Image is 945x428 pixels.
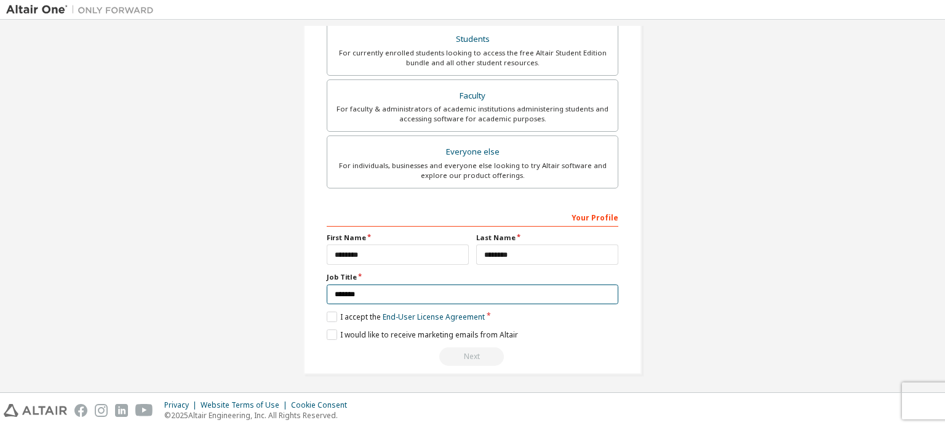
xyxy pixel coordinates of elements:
[476,233,618,243] label: Last Name
[291,400,354,410] div: Cookie Consent
[327,207,618,227] div: Your Profile
[327,347,618,366] div: Read and acccept EULA to continue
[6,4,160,16] img: Altair One
[135,404,153,417] img: youtube.svg
[4,404,67,417] img: altair_logo.svg
[335,31,610,48] div: Students
[335,104,610,124] div: For faculty & administrators of academic institutions administering students and accessing softwa...
[327,312,485,322] label: I accept the
[164,400,201,410] div: Privacy
[201,400,291,410] div: Website Terms of Use
[335,161,610,180] div: For individuals, businesses and everyone else looking to try Altair software and explore our prod...
[335,87,610,105] div: Faculty
[327,329,518,340] label: I would like to receive marketing emails from Altair
[74,404,87,417] img: facebook.svg
[383,312,485,322] a: End-User License Agreement
[95,404,108,417] img: instagram.svg
[115,404,128,417] img: linkedin.svg
[164,410,354,421] p: © 2025 Altair Engineering, Inc. All Rights Reserved.
[335,143,610,161] div: Everyone else
[327,233,469,243] label: First Name
[335,48,610,68] div: For currently enrolled students looking to access the free Altair Student Edition bundle and all ...
[327,272,618,282] label: Job Title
